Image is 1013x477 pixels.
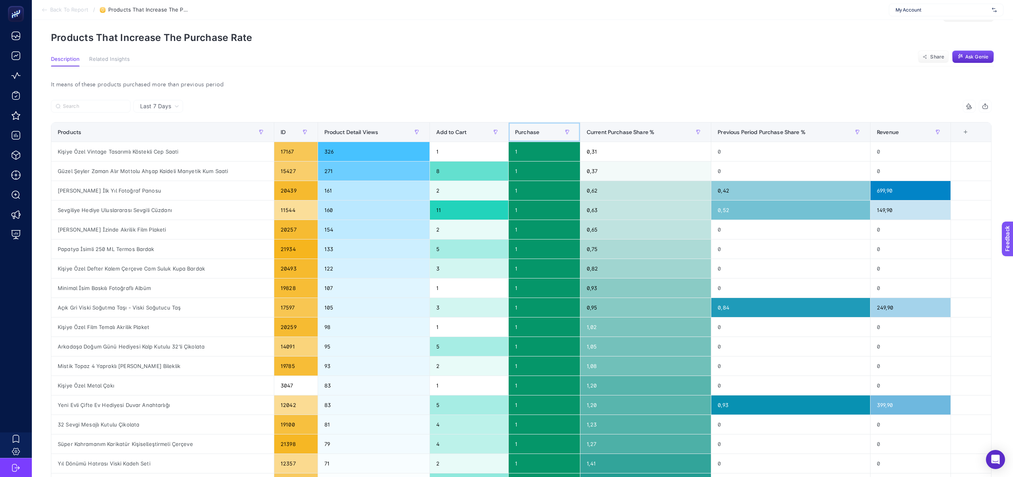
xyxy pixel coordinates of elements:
div: 4 [430,415,508,434]
div: 1 [509,415,580,434]
div: 161 [318,181,429,200]
span: Share [930,54,944,60]
div: Kişiye Özel Vintage Tasarımlı Köstekli Cep Saati [51,142,274,161]
button: Ask Genie [952,51,994,63]
div: 95 [318,337,429,356]
span: Products That Increase The Purchase Rate [108,7,188,13]
div: 3 [430,259,508,278]
div: 1 [509,239,580,259]
div: 15427 [274,162,318,181]
div: Sevgiliye Hediye Uluslararası Sevgili Cüzdanı [51,201,274,220]
span: Ask Genie [965,54,988,60]
div: 1 [430,376,508,395]
div: 0 [711,278,870,298]
div: 0,82 [580,259,711,278]
div: 71 [318,454,429,473]
div: 93 [318,356,429,376]
div: 0 [871,259,951,278]
div: 399,90 [871,395,951,415]
div: 0 [871,434,951,454]
div: 1 [430,317,508,337]
div: + [958,129,973,135]
div: 1 [430,142,508,161]
div: 0 [871,220,951,239]
div: 5 [430,337,508,356]
div: Kişiye Özel Metal Çakı [51,376,274,395]
div: 0 [711,142,870,161]
div: 3047 [274,376,318,395]
button: Related Insights [89,56,130,66]
div: 19100 [274,415,318,434]
div: 1 [509,278,580,298]
span: Feedback [5,2,30,9]
div: 0,37 [580,162,711,181]
div: 19828 [274,278,318,298]
div: 699,90 [871,181,951,200]
span: Revenue [877,129,899,135]
div: 0 [711,454,870,473]
div: 3 [430,298,508,317]
div: 1 [430,278,508,298]
span: Description [51,56,80,62]
div: 1,20 [580,395,711,415]
div: 0 [711,259,870,278]
div: [PERSON_NAME] İlk Yıl Fotoğraf Panosu [51,181,274,200]
div: 1,27 [580,434,711,454]
div: 1 [509,142,580,161]
p: Products That Increase The Purchase Rate [51,32,994,43]
div: 0,65 [580,220,711,239]
div: 5 [430,395,508,415]
div: 0 [871,356,951,376]
div: 20439 [274,181,318,200]
div: 11 [430,201,508,220]
div: Güzel Şeyler Zaman Alır Mottolu Ahşap Kaideli Manyetik Kum Saati [51,162,274,181]
div: 83 [318,376,429,395]
div: 1 [509,220,580,239]
div: 0 [711,220,870,239]
div: 0 [711,434,870,454]
div: Yıl Dönümü Hatırası Viski Kadeh Seti [51,454,274,473]
div: 2 [430,181,508,200]
button: Description [51,56,80,66]
div: 1,08 [580,356,711,376]
div: 1 [509,181,580,200]
div: 8 items selected [957,129,964,146]
div: 81 [318,415,429,434]
div: 1 [509,434,580,454]
div: 12357 [274,454,318,473]
div: 0,52 [711,201,870,220]
div: 14091 [274,337,318,356]
div: 0 [711,415,870,434]
span: ID [281,129,286,135]
div: 0 [871,142,951,161]
div: 1,20 [580,376,711,395]
div: 1 [509,162,580,181]
div: 133 [318,239,429,259]
div: 0 [711,239,870,259]
div: 8 [430,162,508,181]
div: Kişiye Özel Defter Kalem Çerçeve Cam Suluk Kupa Bardak [51,259,274,278]
div: 1 [509,376,580,395]
span: Back To Report [50,7,88,13]
div: 0 [871,415,951,434]
div: 149,90 [871,201,951,220]
span: Current Purchase Share % [587,129,654,135]
div: 1 [509,454,580,473]
div: 1 [509,259,580,278]
div: 20259 [274,317,318,337]
div: 21398 [274,434,318,454]
div: 2 [430,454,508,473]
div: 0 [711,337,870,356]
div: 0 [871,317,951,337]
div: 20257 [274,220,318,239]
div: 0 [871,376,951,395]
div: Açık Gri Viski Soğutma Taşı - Viski Soğutucu Taş [51,298,274,317]
div: 0 [871,454,951,473]
div: Yeni Evli Çifte Ev Hediyesi Duvar Anahtarlığı [51,395,274,415]
div: 98 [318,317,429,337]
div: 1 [509,298,580,317]
div: 1,23 [580,415,711,434]
div: 12042 [274,395,318,415]
div: 19785 [274,356,318,376]
div: Papatya İsimli 250 ML Termos Bardak [51,239,274,259]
